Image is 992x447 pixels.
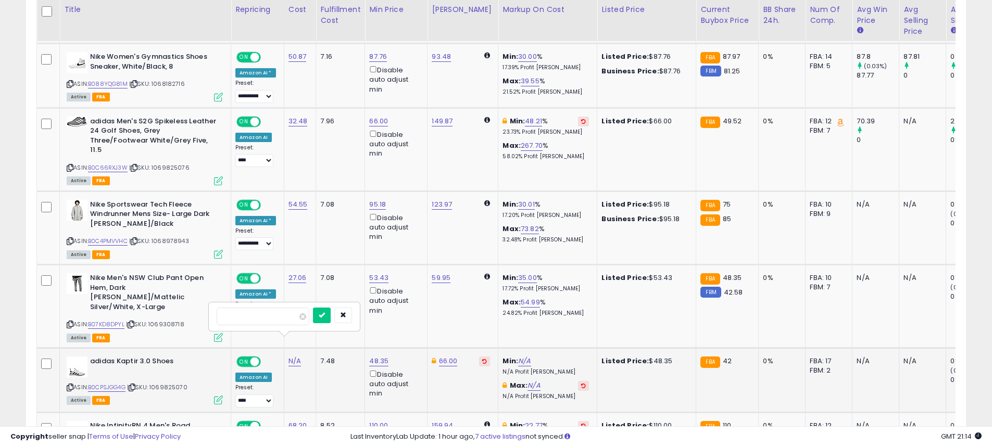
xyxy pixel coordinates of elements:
div: seller snap | | [10,432,181,442]
div: FBA: 17 [810,356,844,366]
div: $66.00 [601,117,688,126]
div: % [503,298,589,317]
small: FBA [700,356,720,368]
div: Amazon AI [235,373,272,382]
span: ON [237,274,250,283]
div: Repricing [235,4,280,15]
div: % [503,141,589,160]
div: FBM: 2 [810,366,844,375]
div: $48.35 [601,356,688,366]
b: Max: [503,76,521,86]
div: 7.08 [320,273,357,283]
div: 0% [763,273,797,283]
div: Avg Selling Price [903,4,941,37]
div: Preset: [235,80,276,103]
span: FBA [92,176,110,185]
div: N/A [903,356,938,366]
div: N/A [857,200,891,209]
div: 0% [763,52,797,61]
img: 41Y3ILczFqL._SL40_.jpg [67,200,87,221]
div: ASIN: [67,356,223,404]
div: $53.43 [601,273,688,283]
img: 31+FB7ose9L._SL40_.jpg [67,52,87,73]
div: ASIN: [67,52,223,100]
a: 39.55 [521,76,539,86]
span: 75 [723,199,731,209]
span: OFF [259,200,276,209]
small: (0%) [950,283,965,291]
a: N/A [288,356,301,366]
a: B0C66RXJ3W [88,163,128,172]
div: Cost [288,4,312,15]
b: Nike Men's NSW Club Pant Open Hem, Dark [PERSON_NAME]/Mattelic Silver/White, X-Large [90,273,217,314]
b: Listed Price: [601,273,649,283]
small: FBM [700,287,721,298]
div: 7.08 [320,200,357,209]
b: Business Price: [601,66,659,76]
span: All listings currently available for purchase on Amazon [67,93,91,101]
div: Disable auto adjust min [369,368,419,399]
span: 87.97 [723,52,740,61]
a: B088YQG81M [88,80,128,88]
small: FBA [700,214,720,226]
b: Listed Price: [601,199,649,209]
div: 0 [903,71,946,80]
b: adidas Kaptir 3.0 Shoes [90,356,217,369]
span: FBA [92,396,110,405]
strong: Copyright [10,431,48,441]
a: 149.87 [432,116,453,126]
span: All listings currently available for purchase on Amazon [67,176,91,185]
div: Amazon AI * [235,216,276,225]
a: N/A [518,356,531,366]
div: FBM: 5 [810,61,844,71]
a: 27.06 [288,273,307,283]
a: 30.00 [518,52,537,62]
a: 32.48 [288,116,308,126]
p: 24.82% Profit [PERSON_NAME] [503,310,589,317]
div: Num of Comp. [810,4,848,26]
b: Min: [503,199,518,209]
div: Current Buybox Price [700,4,754,26]
b: Business Price: [601,214,659,224]
div: FBA: 14 [810,52,844,61]
p: 23.73% Profit [PERSON_NAME] [503,129,589,136]
a: 35.00 [518,273,537,283]
span: OFF [259,357,276,366]
b: Listed Price: [601,356,649,366]
small: FBM [700,66,721,76]
div: 0 [857,135,899,145]
img: 311aUCrPJcL._SL40_.jpg [67,356,87,377]
span: ON [237,117,250,126]
div: 7.16 [320,52,357,61]
span: OFF [259,117,276,126]
span: FBA [92,93,110,101]
div: Preset: [235,384,276,407]
p: 21.52% Profit [PERSON_NAME] [503,88,589,96]
div: FBM: 7 [810,283,844,292]
a: 30.01 [518,199,535,210]
a: 123.97 [432,199,452,210]
div: FBM: 9 [810,209,844,219]
div: Preset: [235,144,276,168]
small: (0.03%) [864,62,887,70]
span: 42.58 [724,287,743,297]
small: Avg BB Share. [950,26,957,35]
b: adidas Men's S2G Spikeless Leather 24 Golf Shoes, Grey Three/Footwear White/Grey Five, 11.5 [90,117,217,158]
div: N/A [857,356,891,366]
div: $87.76 [601,67,688,76]
b: Listed Price: [601,52,649,61]
a: 54.99 [521,297,540,308]
div: Title [64,4,227,15]
span: ON [237,357,250,366]
a: 66.00 [439,356,458,366]
div: Fulfillment Cost [320,4,360,26]
a: 87.76 [369,52,387,62]
p: 17.72% Profit [PERSON_NAME] [503,285,589,292]
div: 7.96 [320,117,357,126]
div: $95.18 [601,214,688,224]
span: FBA [92,250,110,259]
span: | SKU: 1069825076 [129,163,190,172]
div: 87.77 [857,71,899,80]
b: Max: [503,141,521,150]
div: 87.8 [857,52,899,61]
